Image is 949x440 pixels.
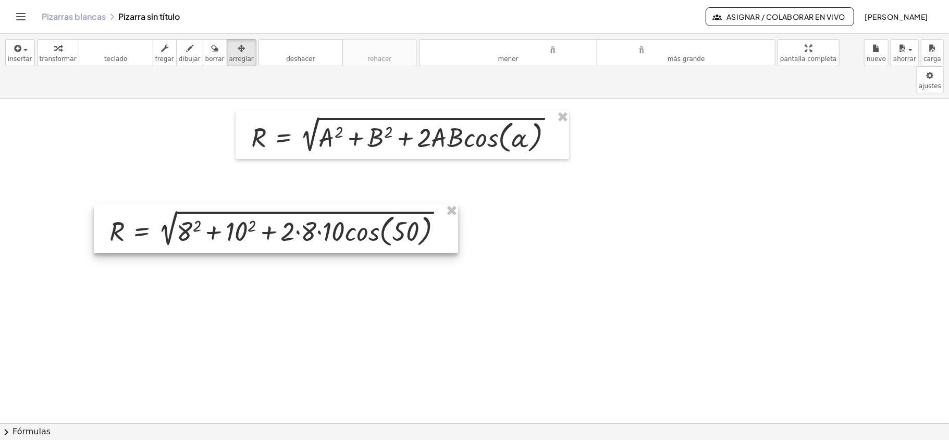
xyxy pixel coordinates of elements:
button: carga [921,39,944,66]
font: Asignar / Colaborar en vivo [726,12,845,21]
font: menor [498,55,519,63]
button: insertar [5,39,35,66]
font: insertar [8,55,32,63]
font: transformar [40,55,77,63]
button: tamaño_del_formatomenor [419,39,598,66]
font: borrar [205,55,225,63]
font: deshacer [286,55,315,63]
font: rehacer [345,43,414,53]
font: rehacer [367,55,391,63]
font: [PERSON_NAME] [865,12,928,21]
button: Asignar / Colaborar en vivo [706,7,854,26]
font: carga [923,55,941,63]
button: ajustes [916,66,944,93]
font: ahorrar [893,55,916,63]
font: Fórmulas [13,426,51,436]
button: deshacerdeshacer [258,39,343,66]
font: arreglar [229,55,254,63]
button: ahorrar [891,39,919,66]
button: rehacerrehacer [342,39,417,66]
font: teclado [81,43,151,53]
button: [PERSON_NAME] [856,7,936,26]
font: deshacer [261,43,340,53]
font: ajustes [919,82,941,90]
font: dibujar [179,55,201,63]
font: tamaño_del_formato [422,43,595,53]
font: pantalla completa [780,55,837,63]
font: tamaño_del_formato [599,43,773,53]
button: arreglar [227,39,256,66]
button: dibujar [176,39,203,66]
a: Pizarras blancas [42,11,106,22]
button: nuevo [864,39,889,66]
button: pantalla completa [778,39,840,66]
button: borrar [203,39,227,66]
button: transformar [37,39,79,66]
button: tecladoteclado [79,39,153,66]
button: fregar [153,39,177,66]
button: tamaño_del_formatomás grande [597,39,775,66]
button: Cambiar navegación [13,8,29,25]
font: fregar [155,55,174,63]
font: más grande [668,55,705,63]
font: nuevo [867,55,886,63]
font: teclado [104,55,127,63]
